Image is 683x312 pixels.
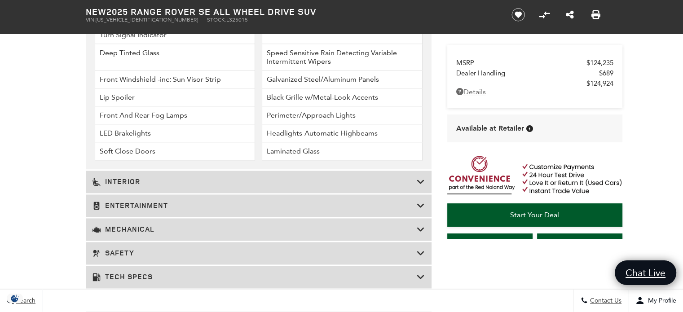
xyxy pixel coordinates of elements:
[93,201,417,210] h3: Entertainment
[629,290,683,312] button: Open user profile menu
[526,125,533,132] div: Vehicle is in stock and ready for immediate delivery. Due to demand, availability is subject to c...
[86,7,497,17] h1: 2025 Range Rover SE All Wheel Drive SUV
[591,9,600,20] a: Print this New 2025 Range Rover SE All Wheel Drive SUV
[95,124,256,142] li: LED Brakelights
[456,79,613,88] a: $124,924
[95,88,256,106] li: Lip Spoiler
[262,44,423,70] li: Speed Sensitive Rain Detecting Variable Intermittent Wipers
[510,211,559,219] span: Start Your Deal
[456,69,613,77] a: Dealer Handling $689
[456,88,613,96] a: Details
[4,294,25,303] section: Click to Open Cookie Consent Modal
[95,142,256,160] li: Soft Close Doors
[615,260,676,285] a: Chat Live
[644,297,676,305] span: My Profile
[586,79,613,88] span: $124,924
[4,294,25,303] img: Opt-Out Icon
[566,9,574,20] a: Share this New 2025 Range Rover SE All Wheel Drive SUV
[456,59,613,67] a: MSRP $124,235
[588,297,621,305] span: Contact Us
[447,233,533,257] a: Instant Trade Value
[621,267,670,279] span: Chat Live
[262,142,423,160] li: Laminated Glass
[95,70,256,88] li: Front Windshield -inc: Sun Visor Strip
[508,8,528,22] button: Save vehicle
[86,5,106,18] strong: New
[93,177,417,186] h3: Interior
[538,8,551,22] button: Compare Vehicle
[456,69,599,77] span: Dealer Handling
[93,272,417,281] h3: Tech Specs
[262,106,423,124] li: Perimeter/Approach Lights
[456,59,586,67] span: MSRP
[226,17,248,23] span: L325015
[93,249,417,258] h3: Safety
[86,17,96,23] span: VIN:
[456,123,524,133] span: Available at Retailer
[586,59,613,67] span: $124,235
[95,106,256,124] li: Front And Rear Fog Lamps
[262,70,423,88] li: Galvanized Steel/Aluminum Panels
[447,203,622,227] a: Start Your Deal
[537,233,622,257] a: Schedule Test Drive
[95,44,256,70] li: Deep Tinted Glass
[96,17,198,23] span: [US_VEHICLE_IDENTIFICATION_NUMBER]
[599,69,613,77] span: $689
[93,225,417,234] h3: Mechanical
[207,17,226,23] span: Stock:
[262,124,423,142] li: Headlights-Automatic Highbeams
[262,88,423,106] li: Black Grille w/Metal-Look Accents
